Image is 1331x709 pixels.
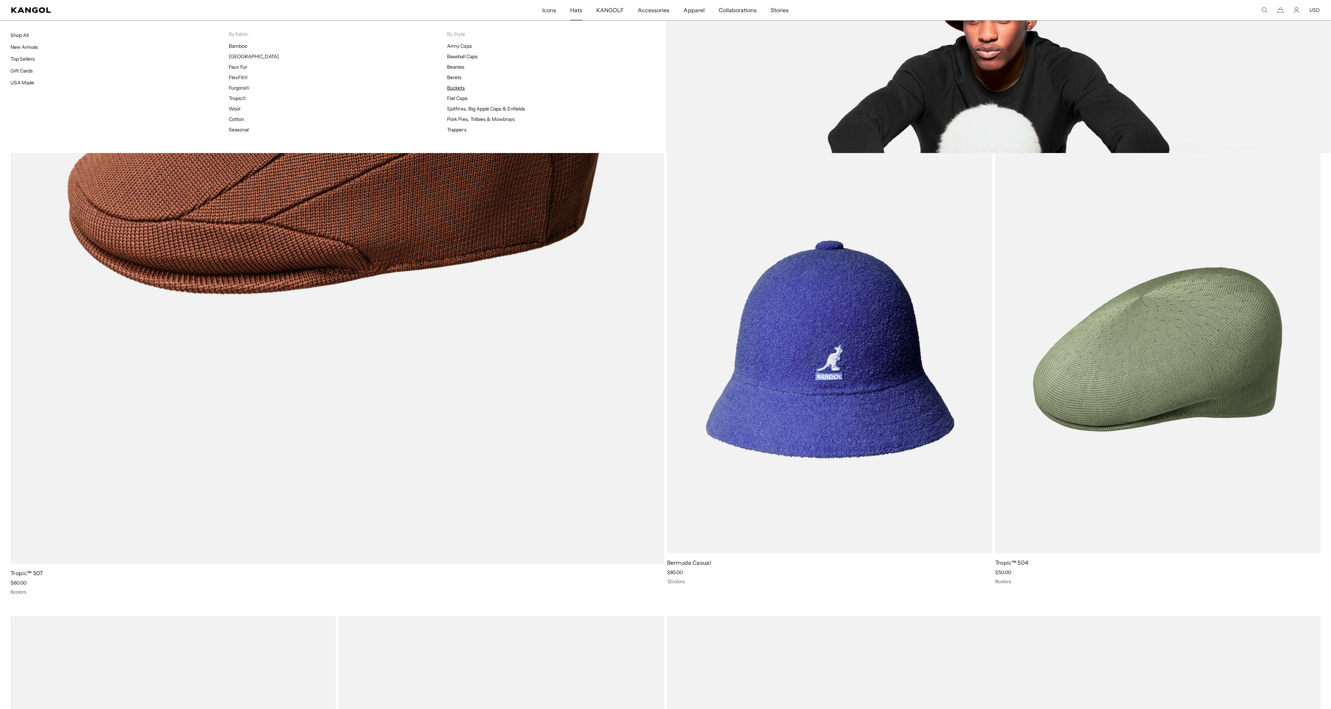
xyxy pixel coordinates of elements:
a: FlexFit® [229,74,248,81]
span: $60.00 [10,580,27,586]
a: Kangol [11,7,361,13]
div: 12 colors [667,578,992,585]
a: Army Caps [447,43,471,49]
a: Flat Caps [447,95,467,101]
a: Account [1293,7,1300,13]
a: New Arrivals [10,44,38,50]
a: Gift Cards [10,68,33,74]
a: Tropic™ 504 [995,559,1029,566]
img: Tropic™ 504 [995,145,1321,554]
a: USA Made [10,79,34,86]
a: Top Sellers [10,56,35,62]
a: Trappers [447,127,466,133]
div: 6 colors [10,589,664,595]
a: Bamboo [229,43,247,49]
a: Beanies [447,64,464,70]
a: Tropic™ 507 [10,570,43,577]
button: USD [1309,7,1320,13]
a: [GEOGRAPHIC_DATA] [229,53,279,60]
p: By Fabric [229,31,447,37]
a: Tropic® [229,95,246,101]
span: $85.00 [667,569,683,575]
a: Berets [447,74,462,81]
a: Buckets [447,85,465,91]
a: Spitfires, Big Apple Caps & Enfields [447,106,525,112]
a: Pork Pies, Trilbies & Mowbrays [447,116,515,122]
a: Wool [229,106,240,112]
span: $50.00 [995,569,1011,575]
p: By Style [447,31,665,37]
a: Baseball Caps [447,53,477,60]
button: Cart [1277,7,1284,13]
a: Shop All [10,32,29,38]
a: Seasonal [229,127,249,133]
div: 8 colors [995,578,1321,585]
a: Cotton [229,116,244,122]
summary: Search here [1261,7,1268,13]
a: Faux Fur [229,64,247,70]
a: Bermuda Casual [667,559,711,566]
img: Bermuda Casual [667,145,992,554]
a: Furgora® [229,85,250,91]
